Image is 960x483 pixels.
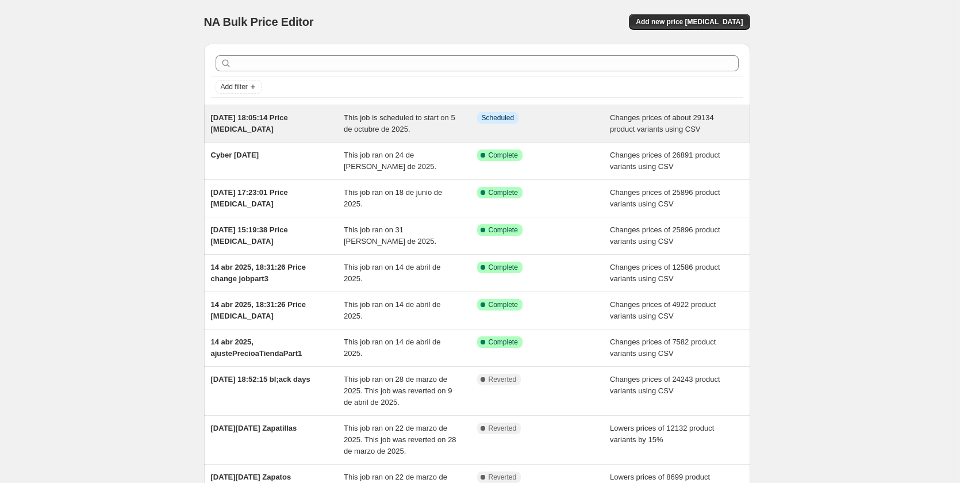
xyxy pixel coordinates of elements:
[344,300,440,320] span: This job ran on 14 de abril de 2025.
[211,300,306,320] span: 14 abr 2025, 18:31:26 Price [MEDICAL_DATA]
[344,263,440,283] span: This job ran on 14 de abril de 2025.
[489,225,518,235] span: Complete
[610,225,720,246] span: Changes prices of 25896 product variants using CSV
[610,113,714,133] span: Changes prices of about 29134 product variants using CSV
[489,473,517,482] span: Reverted
[610,188,720,208] span: Changes prices of 25896 product variants using CSV
[221,82,248,91] span: Add filter
[211,424,297,432] span: [DATE][DATE] Zapatillas
[610,338,716,358] span: Changes prices of 7582 product variants using CSV
[489,188,518,197] span: Complete
[629,14,750,30] button: Add new price [MEDICAL_DATA]
[489,424,517,433] span: Reverted
[344,113,455,133] span: This job is scheduled to start on 5 de octubre de 2025.
[610,424,714,444] span: Lowers prices of 12132 product variants by 15%
[610,263,720,283] span: Changes prices of 12586 product variants using CSV
[344,225,436,246] span: This job ran on 31 [PERSON_NAME] de 2025.
[344,338,440,358] span: This job ran on 14 de abril de 2025.
[211,188,288,208] span: [DATE] 17:23:01 Price [MEDICAL_DATA]
[610,375,720,395] span: Changes prices of 24243 product variants using CSV
[489,151,518,160] span: Complete
[344,424,456,455] span: This job ran on 22 de marzo de 2025. This job was reverted on 28 de marzo de 2025.
[204,16,314,28] span: NA Bulk Price Editor
[489,338,518,347] span: Complete
[211,375,310,384] span: [DATE] 18:52:15 bl;ack days
[610,151,720,171] span: Changes prices of 26891 product variants using CSV
[636,17,743,26] span: Add new price [MEDICAL_DATA]
[610,300,716,320] span: Changes prices of 4922 product variants using CSV
[211,263,306,283] span: 14 abr 2025, 18:31:26 Price change jobpart3
[344,188,442,208] span: This job ran on 18 de junio de 2025.
[489,375,517,384] span: Reverted
[344,375,452,407] span: This job ran on 28 de marzo de 2025. This job was reverted on 9 de abril de 2025.
[489,300,518,309] span: Complete
[216,80,262,94] button: Add filter
[211,151,259,159] span: Cyber [DATE]
[344,151,436,171] span: This job ran on 24 de [PERSON_NAME] de 2025.
[489,263,518,272] span: Complete
[211,338,302,358] span: 14 abr 2025, ajustePrecioaTiendaPart1
[482,113,514,122] span: Scheduled
[211,113,288,133] span: [DATE] 18:05:14 Price [MEDICAL_DATA]
[211,225,288,246] span: [DATE] 15:19:38 Price [MEDICAL_DATA]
